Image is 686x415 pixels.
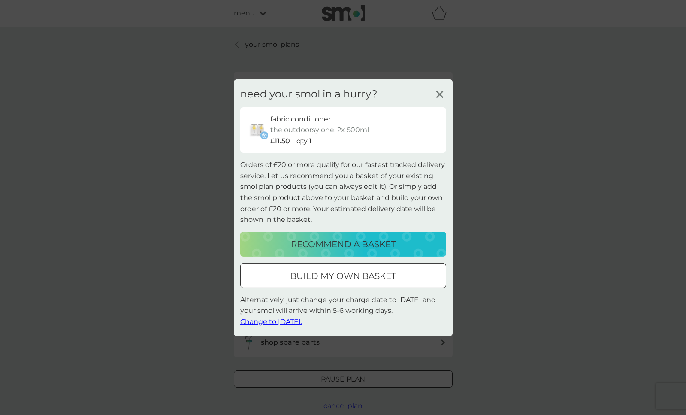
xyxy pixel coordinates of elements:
[240,294,446,327] p: Alternatively, just change your charge date to [DATE] and your smol will arrive within 5-6 workin...
[240,232,446,257] button: recommend a basket
[270,124,369,136] p: the outdoorsy one, 2x 500ml
[309,136,311,147] p: 1
[240,263,446,288] button: build my own basket
[291,237,396,251] p: recommend a basket
[270,113,331,124] p: fabric conditioner
[296,136,308,147] p: qty
[270,136,290,147] p: £11.50
[240,318,302,326] span: Change to [DATE].
[240,316,302,327] button: Change to [DATE].
[240,88,378,100] h3: need your smol in a hurry?
[240,159,446,225] p: Orders of £20 or more qualify for our fastest tracked delivery service. Let us recommend you a ba...
[290,269,396,283] p: build my own basket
